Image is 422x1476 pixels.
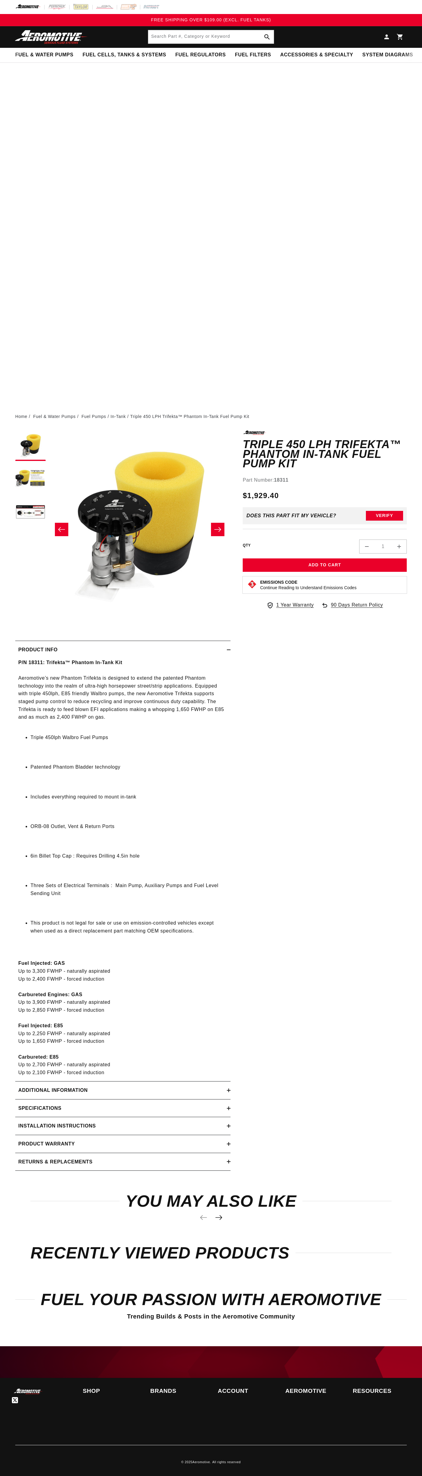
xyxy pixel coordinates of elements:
li: This product is not legal for sale or use on emission-controlled vehicles except when used as a d... [30,919,227,935]
input: Search by Part Number, Category or Keyword [148,30,274,44]
img: Aeromotive [13,1389,44,1394]
small: © 2025 . [181,1460,211,1464]
label: QTY [243,543,251,548]
a: Aeromotive [192,1460,210,1464]
strong: Emissions Code [260,580,297,585]
summary: Fuel & Water Pumps [11,48,78,62]
summary: Brands [150,1389,204,1394]
h2: Returns & replacements [18,1158,92,1166]
h2: Recently Viewed Products [30,1246,392,1260]
span: FREE SHIPPING OVER $109.00 (EXCL. FUEL TANKS) [151,17,271,22]
h2: Product warranty [18,1140,75,1148]
h2: Specifications [18,1104,61,1112]
summary: Installation Instructions [15,1117,231,1135]
a: Fuel Pumps [81,413,106,420]
span: System Diagrams [362,52,413,58]
span: 90 Days Return Policy [331,601,383,615]
div: Does This part fit My vehicle? [246,513,336,519]
button: search button [260,30,274,44]
button: Load image 1 in gallery view [15,430,46,461]
h2: Additional information [18,1086,88,1094]
strong: Fuel Injected: GAS [18,961,65,966]
summary: Fuel Regulators [171,48,230,62]
strong: P/N 18311: Trifekta™ Phantom In-Tank Kit [18,660,122,665]
summary: Fuel Filters [230,48,276,62]
summary: Shop [83,1389,136,1394]
summary: Aeromotive [285,1389,339,1394]
img: Aeromotive [13,30,89,44]
li: Includes everything required to mount in-tank [30,793,227,801]
small: All rights reserved [212,1460,241,1464]
li: 6in Billet Top Cap : Requires Drilling 4.5in hole [30,852,227,860]
li: ORB-08 Outlet, Vent & Return Ports [30,823,227,830]
button: Load image 3 in gallery view [15,497,46,528]
summary: Account [218,1389,271,1394]
p: Aeromotive’s new Phantom Trifekta is designed to extend the patented Phantom technology into the ... [18,659,227,729]
li: In-Tank [110,413,130,420]
button: Slide right [211,523,224,536]
span: Fuel Filters [235,52,271,58]
li: Triple 450 LPH Trifekta™ Phantom In-Tank Fuel Pump Kit [130,413,249,420]
summary: Product Info [15,641,231,659]
h2: Installation Instructions [18,1122,96,1130]
span: Accessories & Specialty [280,52,353,58]
summary: Additional information [15,1081,231,1099]
button: Previous slide [197,1211,210,1224]
h2: Product Info [18,646,58,654]
button: Add to Cart [243,558,407,572]
summary: Resources [353,1389,406,1394]
h1: Triple 450 LPH Trifekta™ Phantom In-Tank Fuel Pump Kit [243,440,407,469]
span: Fuel Regulators [175,52,226,58]
a: Fuel & Water Pumps [33,413,76,420]
media-gallery: Gallery Viewer [15,430,231,628]
button: Emissions CodeContinue Reading to Understand Emissions Codes [260,579,356,590]
strong: Carbureted Engines: GAS [18,992,82,997]
h2: Fuel Your Passion with Aeromotive [15,1292,407,1307]
p: Up to 3,300 FWHP - naturally aspirated Up to 2,400 FWHP - forced induction Up to 3,900 FWHP - nat... [18,944,227,1076]
strong: Carbureted: E85 [18,1054,59,1060]
nav: breadcrumbs [15,413,407,420]
summary: Returns & replacements [15,1153,231,1171]
summary: Specifications [15,1099,231,1117]
a: 1 Year Warranty [266,601,314,609]
a: Home [15,413,27,420]
span: Trending Builds & Posts in the Aeromotive Community [127,1313,295,1320]
div: Part Number: [243,476,407,484]
button: Load image 2 in gallery view [15,464,46,494]
a: 90 Days Return Policy [321,601,383,615]
button: Slide left [55,523,68,536]
button: Next slide [212,1211,225,1224]
span: 1 Year Warranty [276,601,314,609]
img: Emissions code [247,579,257,589]
h2: You may also like [30,1194,392,1208]
li: Patented Phantom Bladder technology [30,763,227,771]
button: Verify [366,511,403,521]
summary: Product warranty [15,1135,231,1153]
summary: Fuel Cells, Tanks & Systems [78,48,171,62]
strong: Fuel Injected: E85 [18,1023,63,1028]
p: Continue Reading to Understand Emissions Codes [260,585,356,590]
span: Fuel Cells, Tanks & Systems [83,52,166,58]
summary: System Diagrams [358,48,417,62]
li: Triple 450lph Walbro Fuel Pumps [30,734,227,742]
span: Fuel & Water Pumps [15,52,73,58]
span: $1,929.40 [243,490,279,501]
li: Three Sets of Electrical Terminals : Main Pump, Auxiliary Pumps and Fuel Level Sending Unit [30,882,227,897]
summary: Accessories & Specialty [276,48,358,62]
strong: 18311 [274,477,289,483]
